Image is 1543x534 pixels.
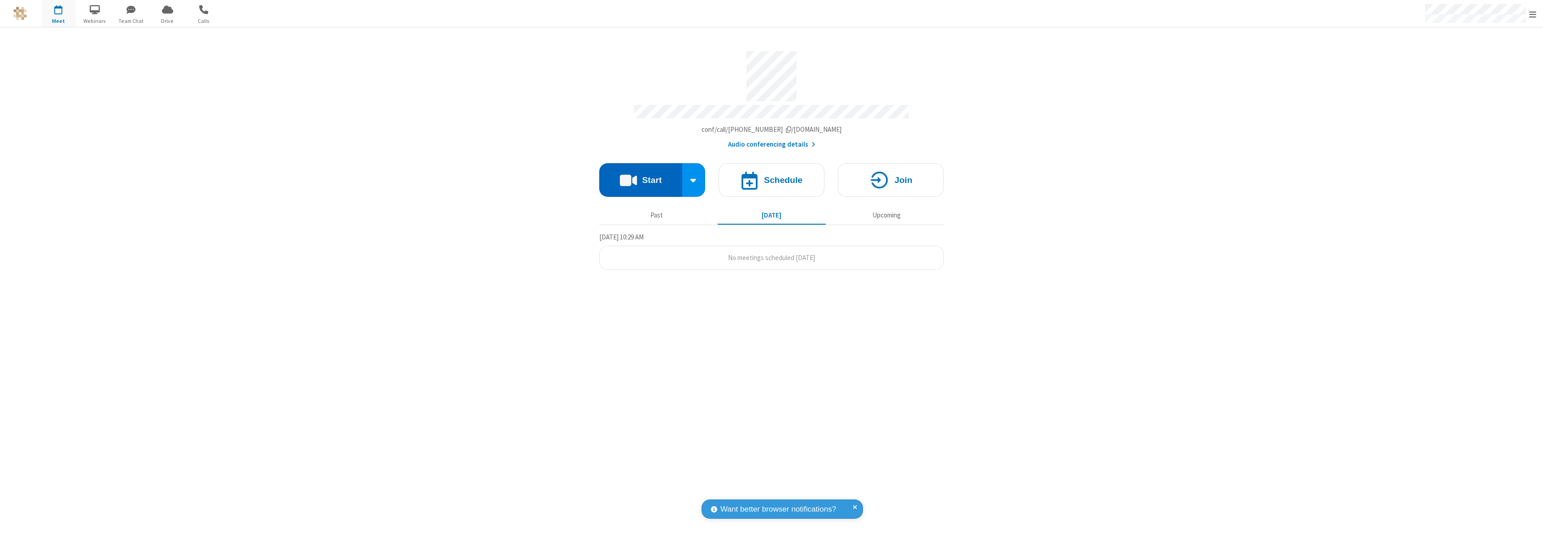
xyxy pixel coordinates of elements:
button: Copy my meeting room linkCopy my meeting room link [702,125,842,135]
span: Copy my meeting room link [702,125,842,134]
span: Calls [187,17,221,25]
span: [DATE] 10:29 AM [599,233,644,241]
button: Start [599,163,682,197]
img: QA Selenium DO NOT DELETE OR CHANGE [13,7,27,20]
span: Team Chat [114,17,148,25]
button: Audio conferencing details [728,139,815,150]
button: Join [838,163,944,197]
span: No meetings scheduled [DATE] [728,253,815,262]
h4: Join [894,176,912,184]
button: Schedule [719,163,824,197]
span: Webinars [78,17,112,25]
div: Start conference options [682,163,706,197]
section: Today's Meetings [599,232,944,270]
span: Want better browser notifications? [720,504,836,515]
button: [DATE] [718,207,826,224]
span: Meet [42,17,75,25]
h4: Schedule [764,176,802,184]
button: Upcoming [833,207,941,224]
button: Past [603,207,711,224]
section: Account details [599,44,944,150]
h4: Start [642,176,662,184]
span: Drive [151,17,184,25]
